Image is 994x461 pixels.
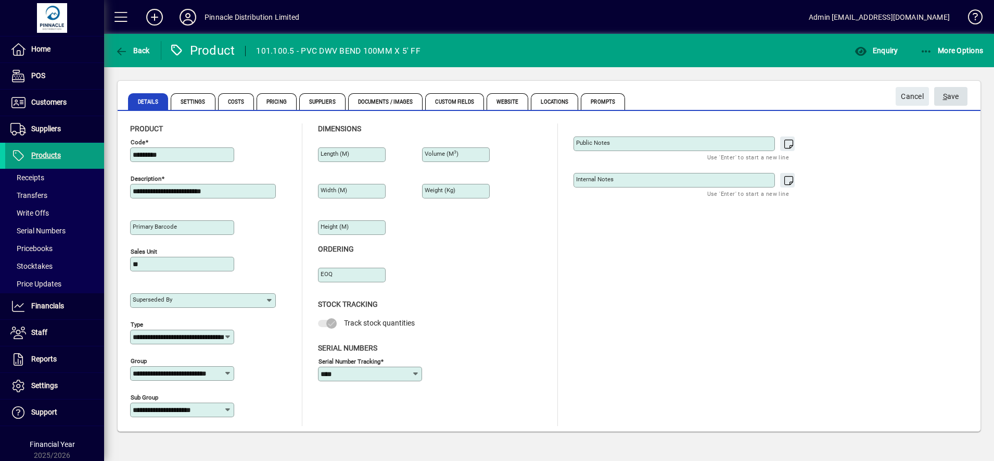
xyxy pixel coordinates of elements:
span: Enquiry [855,46,898,55]
span: Receipts [10,173,44,182]
div: Product [169,42,235,59]
button: Save [934,87,967,106]
span: Support [31,408,57,416]
app-page-header-button: Back [104,41,161,60]
a: POS [5,63,104,89]
span: POS [31,71,45,80]
span: Locations [531,93,578,110]
span: Transfers [10,191,47,200]
span: Write Offs [10,209,49,217]
span: Pricebooks [10,244,53,253]
mat-label: Superseded by [133,296,172,303]
mat-label: Public Notes [576,139,610,146]
span: Staff [31,328,47,337]
span: Documents / Images [348,93,423,110]
span: Settings [31,381,58,390]
span: Suppliers [299,93,346,110]
span: Custom Fields [425,93,483,110]
mat-label: Group [131,357,147,365]
div: 101.100.5 - PVC DWV BEND 100MM X 5' FF [256,43,420,59]
a: Receipts [5,169,104,186]
mat-hint: Use 'Enter' to start a new line [707,151,789,163]
span: Price Updates [10,280,61,288]
span: Website [487,93,529,110]
span: Product [130,124,163,133]
a: Reports [5,346,104,372]
span: Home [31,45,50,53]
a: Staff [5,320,104,346]
a: Financials [5,293,104,319]
sup: 3 [454,149,456,155]
mat-label: Type [131,321,143,328]
span: Stock Tracking [318,300,378,308]
span: Serial Numbers [318,344,377,352]
span: Ordering [318,245,354,253]
span: Details [128,93,168,110]
button: Back [112,41,152,60]
button: More Options [917,41,986,60]
a: Serial Numbers [5,222,104,240]
a: Stocktakes [5,257,104,275]
a: Knowledge Base [960,2,981,36]
mat-label: EOQ [321,270,333,278]
mat-label: Primary barcode [133,223,177,230]
mat-label: Sub group [131,394,158,401]
mat-label: Height (m) [321,223,349,230]
span: Pricing [257,93,297,110]
div: Pinnacle Distribution Limited [205,9,299,26]
button: Cancel [896,87,929,106]
a: Support [5,400,104,426]
a: Home [5,36,104,63]
mat-hint: Use 'Enter' to start a new line [707,188,789,200]
span: ave [943,88,959,105]
span: Reports [31,355,57,363]
span: Costs [218,93,254,110]
span: Financials [31,302,64,310]
mat-label: Code [131,139,145,146]
button: Profile [171,8,205,27]
mat-label: Width (m) [321,186,347,194]
mat-label: Weight (Kg) [425,186,455,194]
span: Cancel [901,88,924,105]
a: Write Offs [5,204,104,222]
a: Transfers [5,186,104,204]
span: Prompts [581,93,625,110]
span: Suppliers [31,124,61,133]
mat-label: Internal Notes [576,176,614,183]
span: Customers [31,98,67,106]
span: Track stock quantities [344,319,415,327]
span: S [943,92,947,101]
mat-label: Length (m) [321,150,349,157]
span: Serial Numbers [10,227,66,235]
span: Stocktakes [10,262,53,270]
mat-label: Serial Number tracking [318,357,380,365]
a: Settings [5,373,104,399]
button: Enquiry [852,41,900,60]
span: Products [31,151,61,159]
button: Add [138,8,171,27]
mat-label: Description [131,175,161,182]
span: Financial Year [30,440,75,448]
span: Settings [171,93,215,110]
span: Back [115,46,150,55]
a: Customers [5,90,104,116]
span: More Options [920,46,984,55]
span: Dimensions [318,124,361,133]
a: Pricebooks [5,240,104,257]
div: Admin [EMAIL_ADDRESS][DOMAIN_NAME] [809,9,950,26]
mat-label: Volume (m ) [425,150,458,157]
a: Price Updates [5,275,104,293]
mat-label: Sales unit [131,248,157,255]
a: Suppliers [5,116,104,142]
